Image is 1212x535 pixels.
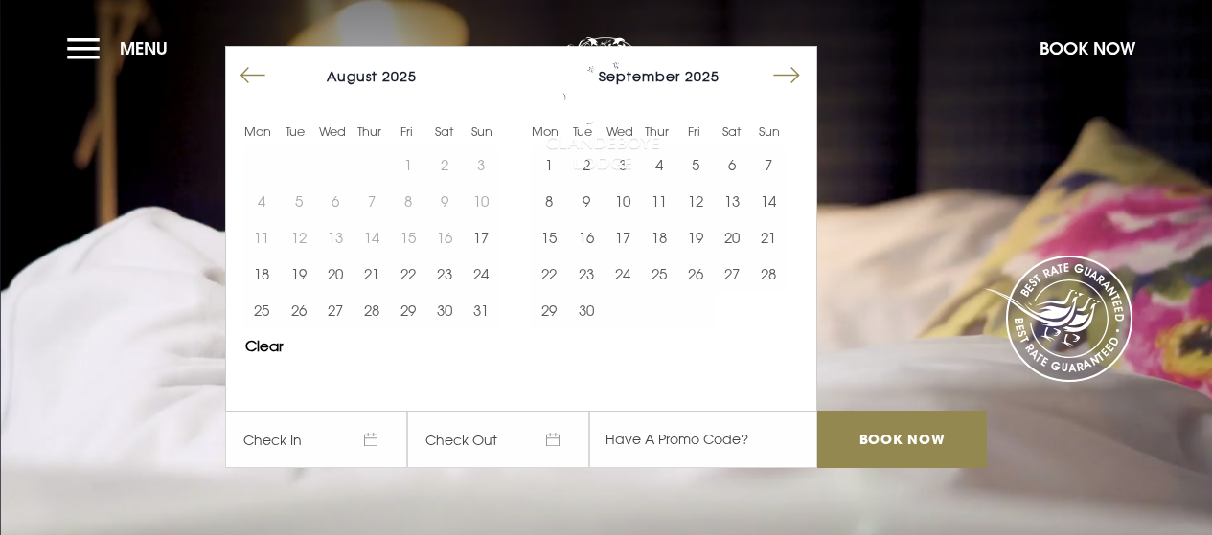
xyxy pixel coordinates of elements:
button: 25 [641,256,677,292]
button: 24 [463,256,499,292]
td: Choose Tuesday, September 23, 2025 as your start date. [567,256,604,292]
td: Choose Sunday, September 21, 2025 as your start date. [750,219,787,256]
button: 23 [426,256,463,292]
button: 6 [714,146,750,183]
td: Choose Saturday, September 13, 2025 as your start date. [714,183,750,219]
button: 5 [677,146,714,183]
button: Move backward to switch to the previous month. [235,57,271,94]
button: 21 [750,219,787,256]
button: 25 [243,292,280,328]
button: 18 [641,219,677,256]
td: Choose Saturday, September 20, 2025 as your start date. [714,219,750,256]
td: Choose Thursday, September 11, 2025 as your start date. [641,183,677,219]
button: 21 [354,256,390,292]
td: Choose Friday, August 29, 2025 as your start date. [390,292,426,328]
td: Choose Monday, September 8, 2025 as your start date. [531,183,567,219]
button: 22 [531,256,567,292]
button: 31 [463,292,499,328]
img: Clandeboye Lodge [545,37,660,171]
td: Choose Saturday, September 6, 2025 as your start date. [714,146,750,183]
td: Choose Friday, September 19, 2025 as your start date. [677,219,714,256]
button: 20 [317,256,354,292]
button: 13 [714,183,750,219]
td: Choose Saturday, August 30, 2025 as your start date. [426,292,463,328]
td: Choose Thursday, August 21, 2025 as your start date. [354,256,390,292]
td: Choose Thursday, August 28, 2025 as your start date. [354,292,390,328]
button: 17 [605,219,641,256]
td: Choose Monday, September 15, 2025 as your start date. [531,219,567,256]
button: 15 [531,219,567,256]
button: 12 [677,183,714,219]
td: Choose Monday, August 18, 2025 as your start date. [243,256,280,292]
span: 2025 [382,68,417,84]
button: Menu [67,28,177,69]
td: Choose Tuesday, September 30, 2025 as your start date. [567,292,604,328]
button: 30 [426,292,463,328]
button: 7 [750,146,787,183]
input: Book Now [817,411,986,468]
td: Choose Monday, September 29, 2025 as your start date. [531,292,567,328]
td: Choose Wednesday, September 10, 2025 as your start date. [605,183,641,219]
td: Choose Wednesday, August 27, 2025 as your start date. [317,292,354,328]
button: 28 [354,292,390,328]
span: Check In [225,411,407,468]
button: Move forward to switch to the next month. [768,57,805,94]
td: Choose Tuesday, September 16, 2025 as your start date. [567,219,604,256]
td: Choose Thursday, September 25, 2025 as your start date. [641,256,677,292]
button: 14 [750,183,787,219]
button: 28 [750,256,787,292]
button: 29 [390,292,426,328]
button: 23 [567,256,604,292]
button: 22 [390,256,426,292]
td: Choose Sunday, August 31, 2025 as your start date. [463,292,499,328]
button: 1 [531,146,567,183]
td: Choose Sunday, August 24, 2025 as your start date. [463,256,499,292]
td: Choose Wednesday, September 24, 2025 as your start date. [605,256,641,292]
span: 2025 [685,68,720,84]
td: Choose Wednesday, August 20, 2025 as your start date. [317,256,354,292]
td: Choose Friday, September 5, 2025 as your start date. [677,146,714,183]
button: 24 [605,256,641,292]
button: 17 [463,219,499,256]
td: Choose Tuesday, August 19, 2025 as your start date. [280,256,316,292]
td: Choose Sunday, August 17, 2025 as your start date. [463,219,499,256]
td: Choose Saturday, September 27, 2025 as your start date. [714,256,750,292]
input: Have A Promo Code? [589,411,817,468]
button: Clear [245,339,284,353]
span: August [327,68,377,84]
button: 27 [714,256,750,292]
td: Choose Monday, September 22, 2025 as your start date. [531,256,567,292]
button: 27 [317,292,354,328]
button: 19 [280,256,316,292]
span: Check Out [407,411,589,468]
button: 19 [677,219,714,256]
button: 30 [567,292,604,328]
button: 9 [567,183,604,219]
button: 10 [605,183,641,219]
button: 29 [531,292,567,328]
td: Choose Monday, August 25, 2025 as your start date. [243,292,280,328]
span: Menu [120,37,168,59]
button: 20 [714,219,750,256]
button: 16 [567,219,604,256]
td: Choose Friday, September 12, 2025 as your start date. [677,183,714,219]
button: 11 [641,183,677,219]
td: Choose Friday, August 22, 2025 as your start date. [390,256,426,292]
button: Book Now [1030,28,1145,69]
button: 8 [531,183,567,219]
button: 26 [280,292,316,328]
td: Choose Friday, September 26, 2025 as your start date. [677,256,714,292]
td: Choose Tuesday, August 26, 2025 as your start date. [280,292,316,328]
td: Choose Saturday, August 23, 2025 as your start date. [426,256,463,292]
td: Choose Sunday, September 7, 2025 as your start date. [750,146,787,183]
td: Choose Sunday, September 28, 2025 as your start date. [750,256,787,292]
td: Choose Wednesday, September 17, 2025 as your start date. [605,219,641,256]
td: Choose Sunday, September 14, 2025 as your start date. [750,183,787,219]
td: Choose Tuesday, September 9, 2025 as your start date. [567,183,604,219]
button: 18 [243,256,280,292]
td: Choose Monday, September 1, 2025 as your start date. [531,146,567,183]
button: 26 [677,256,714,292]
td: Choose Thursday, September 18, 2025 as your start date. [641,219,677,256]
